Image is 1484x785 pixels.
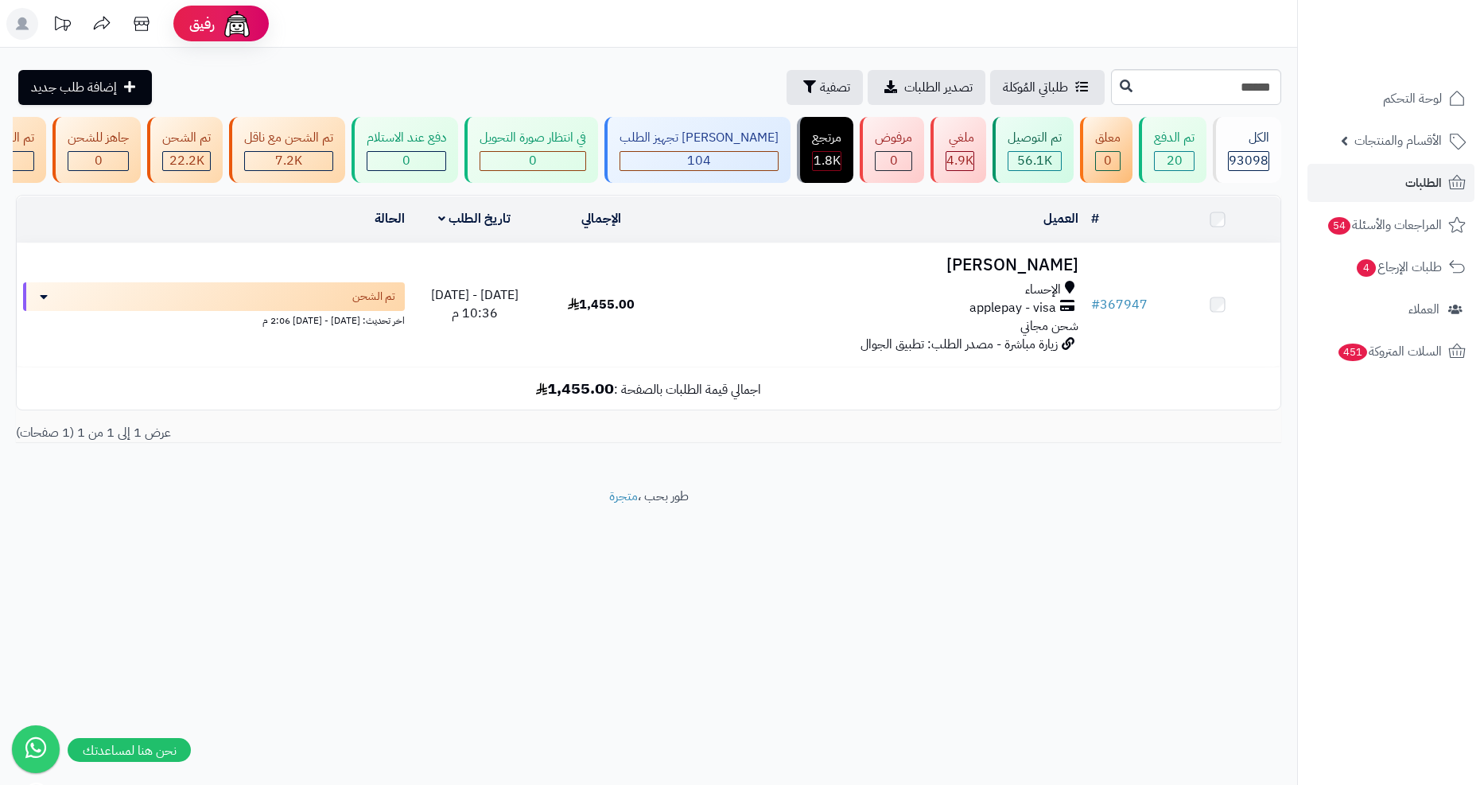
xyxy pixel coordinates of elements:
[1008,152,1061,170] div: 56142
[946,152,973,170] div: 4926
[820,78,850,97] span: تصفية
[461,117,601,183] a: في انتظار صورة التحويل 0
[813,152,841,170] div: 1767
[1154,129,1195,147] div: تم الدفع
[1405,172,1442,194] span: الطلبات
[438,209,511,228] a: تاريخ الطلب
[68,152,128,170] div: 0
[990,70,1105,105] a: طلباتي المُوكلة
[787,70,863,105] button: تصفية
[245,152,332,170] div: 7223
[1337,340,1442,363] span: السلات المتروكة
[1167,151,1183,170] span: 20
[189,14,215,33] span: رفيق
[529,151,537,170] span: 0
[1003,78,1068,97] span: طلباتي المُوكلة
[68,129,129,147] div: جاهز للشحن
[536,376,614,400] b: 1,455.00
[1355,256,1442,278] span: طلبات الإرجاع
[620,129,779,147] div: [PERSON_NAME] تجهيز الطلب
[1104,151,1112,170] span: 0
[814,151,841,170] span: 1.8K
[794,117,857,183] a: مرتجع 1.8K
[568,295,635,314] span: 1,455.00
[890,151,898,170] span: 0
[221,8,253,40] img: ai-face.png
[95,151,103,170] span: 0
[144,117,226,183] a: تم الشحن 22.2K
[1307,80,1474,118] a: لوحة التحكم
[904,78,973,97] span: تصدير الطلبات
[969,299,1056,317] span: applepay - visa
[18,70,152,105] a: إضافة طلب جديد
[480,152,585,170] div: 0
[989,117,1077,183] a: تم التوصيل 56.1K
[601,117,794,183] a: [PERSON_NAME] تجهيز الطلب 104
[1338,344,1367,361] span: 451
[1210,117,1284,183] a: الكل93098
[927,117,989,183] a: ملغي 4.9K
[17,367,1280,410] td: اجمالي قيمة الطلبات بالصفحة :
[480,129,586,147] div: في انتظار صورة التحويل
[1354,130,1442,152] span: الأقسام والمنتجات
[1307,332,1474,371] a: السلات المتروكة451
[812,129,841,147] div: مرتجع
[1307,290,1474,328] a: العملاء
[244,129,333,147] div: تم الشحن مع ناقل
[275,151,302,170] span: 7.2K
[857,117,927,183] a: مرفوض 0
[946,129,974,147] div: ملغي
[1328,217,1350,235] span: 54
[687,151,711,170] span: 104
[1229,151,1268,170] span: 93098
[1155,152,1194,170] div: 20
[1091,209,1099,228] a: #
[42,8,82,44] a: تحديثات المنصة
[1091,295,1100,314] span: #
[367,152,445,170] div: 0
[1043,209,1078,228] a: العميل
[4,424,649,442] div: عرض 1 إلى 1 من 1 (1 صفحات)
[1383,87,1442,110] span: لوحة التحكم
[670,256,1078,274] h3: [PERSON_NAME]
[367,129,446,147] div: دفع عند الاستلام
[1228,129,1269,147] div: الكل
[162,129,211,147] div: تم الشحن
[609,487,638,506] a: متجرة
[1357,259,1376,277] span: 4
[860,335,1058,354] span: زيارة مباشرة - مصدر الطلب: تطبيق الجوال
[402,151,410,170] span: 0
[1095,129,1121,147] div: معلق
[163,152,210,170] div: 22244
[1307,248,1474,286] a: طلبات الإرجاع4
[352,289,395,305] span: تم الشحن
[876,152,911,170] div: 0
[620,152,778,170] div: 104
[31,78,117,97] span: إضافة طلب جديد
[581,209,621,228] a: الإجمالي
[375,209,405,228] a: الحالة
[348,117,461,183] a: دفع عند الاستلام 0
[1025,281,1061,299] span: الإحساء
[1327,214,1442,236] span: المراجعات والأسئلة
[875,129,912,147] div: مرفوض
[1017,151,1052,170] span: 56.1K
[1077,117,1136,183] a: معلق 0
[169,151,204,170] span: 22.2K
[1096,152,1120,170] div: 0
[1136,117,1210,183] a: تم الدفع 20
[946,151,973,170] span: 4.9K
[1307,164,1474,202] a: الطلبات
[1307,206,1474,244] a: المراجعات والأسئلة54
[23,311,405,328] div: اخر تحديث: [DATE] - [DATE] 2:06 م
[868,70,985,105] a: تصدير الطلبات
[1020,317,1078,336] span: شحن مجاني
[431,286,519,323] span: [DATE] - [DATE] 10:36 م
[1091,295,1148,314] a: #367947
[1408,298,1439,321] span: العملاء
[226,117,348,183] a: تم الشحن مع ناقل 7.2K
[49,117,144,183] a: جاهز للشحن 0
[1008,129,1062,147] div: تم التوصيل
